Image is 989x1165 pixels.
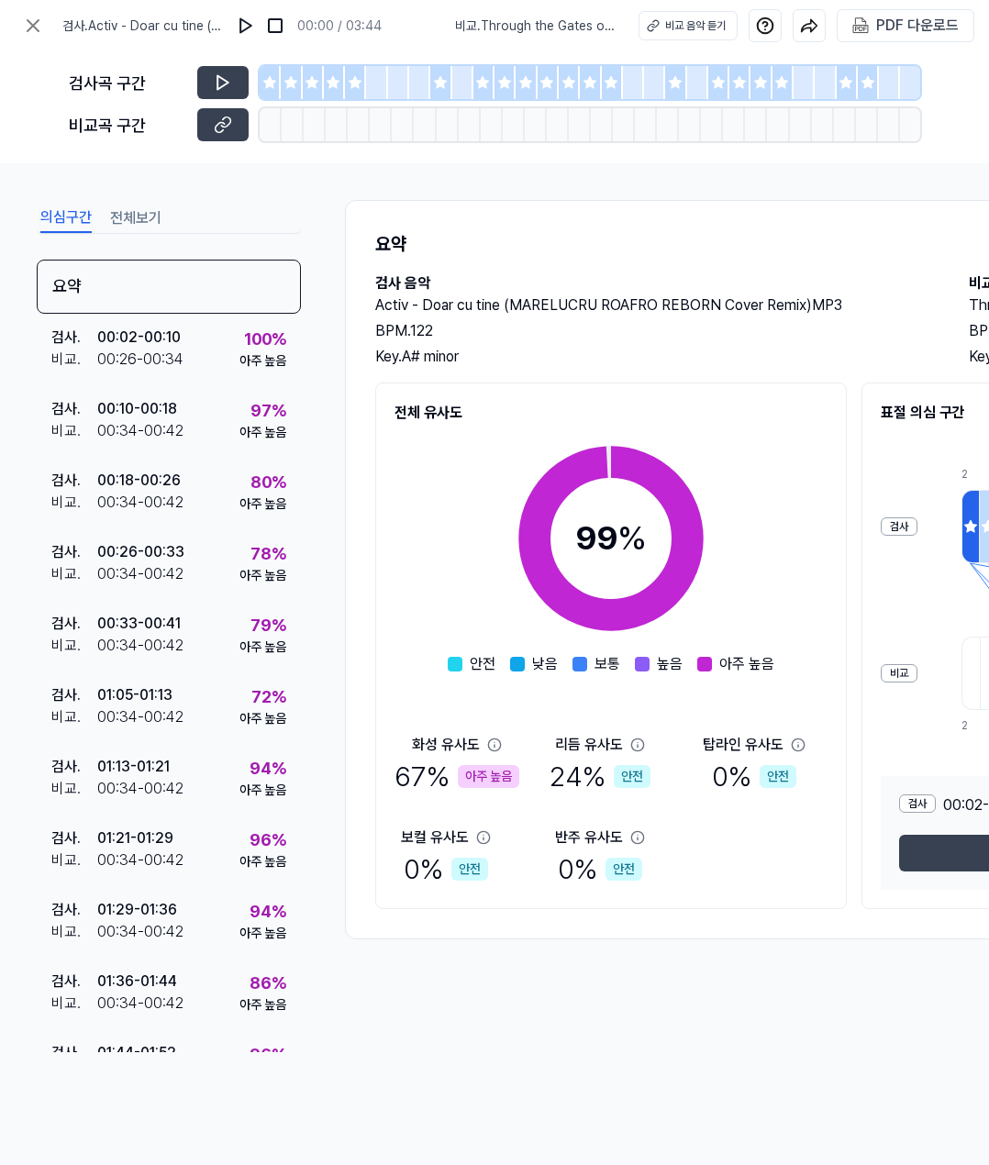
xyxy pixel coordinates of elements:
[51,971,97,993] div: 검사 .
[62,17,224,36] span: 검사 . Activ - Doar cu tine (MARELUCRU ROAFRO REBORN Cover Remix)MP3
[881,664,917,682] div: 비교
[575,514,647,563] div: 99
[97,470,181,492] div: 00:18 - 00:26
[899,794,936,813] div: 검사
[712,756,796,797] div: 0 %
[51,420,97,442] div: 비교 .
[51,849,97,871] div: 비교 .
[97,778,183,800] div: 00:34 - 00:42
[97,327,181,349] div: 00:02 - 00:10
[51,470,97,492] div: 검사 .
[404,849,488,890] div: 0 %
[375,320,932,342] div: BPM. 122
[51,827,97,849] div: 검사 .
[250,1042,286,1067] div: 96 %
[719,653,774,675] span: 아주 높음
[614,765,650,788] div: 안전
[40,204,92,233] button: 의심구간
[97,706,183,728] div: 00:34 - 00:42
[97,492,183,514] div: 00:34 - 00:42
[412,734,480,756] div: 화성 유사도
[961,717,980,734] div: 2
[250,756,286,781] div: 94 %
[606,858,642,881] div: 안전
[375,272,932,294] h2: 검사 음악
[458,765,519,788] div: 아주 높음
[97,563,183,585] div: 00:34 - 00:42
[69,113,186,138] div: 비교곡 구간
[703,734,783,756] div: 탑라인 유사도
[97,827,173,849] div: 01:21 - 01:29
[401,827,469,849] div: 보컬 유사도
[51,613,97,635] div: 검사 .
[297,17,382,36] div: 00:00 / 03:44
[250,899,286,924] div: 94 %
[250,470,286,494] div: 80 %
[97,420,183,442] div: 00:34 - 00:42
[239,852,286,871] div: 아주 높음
[239,781,286,800] div: 아주 높음
[250,827,286,852] div: 96 %
[97,756,170,778] div: 01:13 - 01:21
[617,518,647,558] span: %
[558,849,642,890] div: 0 %
[639,11,738,40] button: 비교 음악 듣기
[51,541,97,563] div: 검사 .
[97,684,172,706] div: 01:05 - 01:13
[51,993,97,1015] div: 비교 .
[51,1042,97,1064] div: 검사 .
[250,398,286,423] div: 97 %
[51,921,97,943] div: 비교 .
[532,653,558,675] span: 낮음
[760,765,796,788] div: 안전
[51,706,97,728] div: 비교 .
[97,541,184,563] div: 00:26 - 00:33
[97,849,183,871] div: 00:34 - 00:42
[470,653,495,675] span: 안전
[97,899,177,921] div: 01:29 - 01:36
[97,635,183,657] div: 00:34 - 00:42
[239,709,286,728] div: 아주 높음
[266,17,284,35] img: stop
[37,260,301,314] div: 요약
[250,971,286,995] div: 86 %
[239,995,286,1015] div: 아주 높음
[849,10,962,41] button: PDF 다운로드
[881,517,917,536] div: 검사
[550,756,650,797] div: 24 %
[239,494,286,514] div: 아주 높음
[51,899,97,921] div: 검사 .
[51,778,97,800] div: 비교 .
[97,1042,176,1064] div: 01:44 - 01:52
[455,17,617,36] span: 비교 . Through the Gates of Hell
[97,971,177,993] div: 01:36 - 01:44
[756,17,774,35] img: help
[375,294,932,316] h2: Activ - Doar cu tine (MARELUCRU ROAFRO REBORN Cover Remix)MP3
[251,684,286,709] div: 72 %
[876,14,959,38] div: PDF 다운로드
[657,653,683,675] span: 높음
[97,398,177,420] div: 00:10 - 00:18
[97,993,183,1015] div: 00:34 - 00:42
[51,635,97,657] div: 비교 .
[394,402,828,424] h2: 전체 유사도
[394,756,519,797] div: 67 %
[69,71,186,95] div: 검사곡 구간
[239,423,286,442] div: 아주 높음
[237,17,255,35] img: play
[51,492,97,514] div: 비교 .
[239,351,286,371] div: 아주 높음
[239,638,286,657] div: 아주 높음
[51,349,97,371] div: 비교 .
[250,613,286,638] div: 79 %
[852,17,869,34] img: PDF Download
[97,613,181,635] div: 00:33 - 00:41
[51,684,97,706] div: 검사 .
[244,327,286,351] div: 100 %
[555,827,623,849] div: 반주 유사도
[665,17,726,34] div: 비교 음악 듣기
[239,924,286,943] div: 아주 높음
[239,566,286,585] div: 아주 높음
[97,921,183,943] div: 00:34 - 00:42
